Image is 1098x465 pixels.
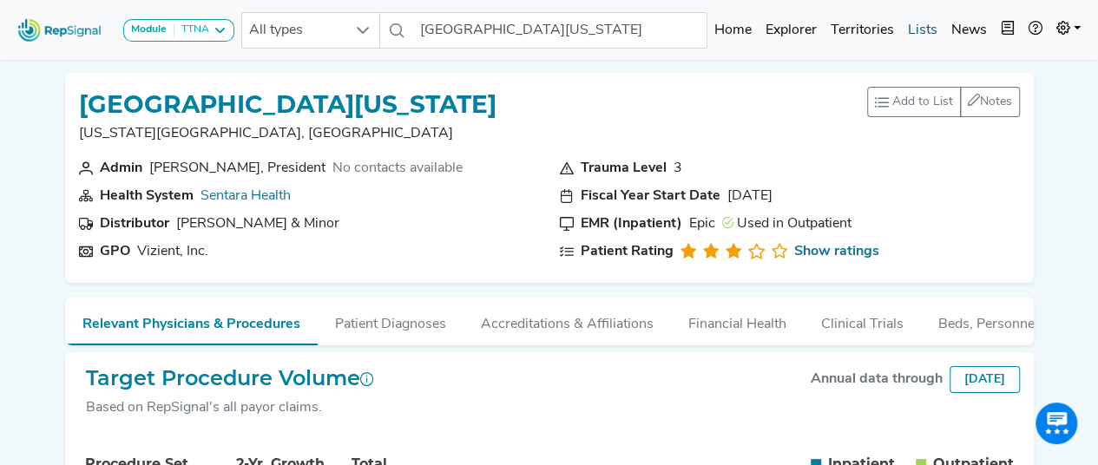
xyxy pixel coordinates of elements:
div: Annual data through [811,369,943,390]
button: Relevant Physicians & Procedures [65,297,318,345]
button: Financial Health [671,297,804,344]
a: Territories [824,13,901,48]
div: Patient Rating [581,241,674,262]
div: Health System [100,186,194,206]
a: Lists [901,13,944,48]
div: TTNA [174,23,209,37]
div: GPO [100,241,130,262]
button: Patient Diagnoses [318,297,464,344]
button: Clinical Trials [804,297,921,344]
p: [US_STATE][GEOGRAPHIC_DATA], [GEOGRAPHIC_DATA] [79,123,496,144]
div: [DATE] [727,186,773,206]
div: [PERSON_NAME], President [149,158,325,179]
a: Explorer [759,13,824,48]
input: Search a physician or facility [413,12,707,49]
h2: Target Procedure Volume [86,366,374,391]
div: Based on RepSignal's all payor claims. [86,397,374,418]
div: Sentara Health [201,186,291,206]
div: 3 [674,158,682,179]
span: Notes [980,95,1012,108]
button: Notes [960,87,1020,117]
div: Vizient, Inc. [137,241,208,262]
a: News [944,13,994,48]
a: Home [707,13,759,48]
div: Owens & Minor [176,213,339,234]
div: Elwood Bernard Boone III, President [149,158,325,179]
a: Sentara Health [201,189,291,203]
div: EMR (Inpatient) [581,213,682,234]
div: Trauma Level [581,158,667,179]
div: [DATE] [950,366,1020,393]
strong: Module [131,24,167,35]
div: Epic [689,213,715,234]
span: Add to List [892,93,953,111]
button: ModuleTTNA [123,19,234,42]
div: Admin [100,158,142,179]
button: Accreditations & Affiliations [464,297,671,344]
div: Used in Outpatient [722,213,851,234]
div: Fiscal Year Start Date [581,186,720,206]
div: Distributor [100,213,169,234]
span: All types [242,13,346,48]
button: Intel Book [994,13,1022,48]
a: Show ratings [794,241,879,262]
button: Add to List [867,87,961,117]
h1: [GEOGRAPHIC_DATA][US_STATE] [79,90,496,120]
div: No contacts available [332,158,463,179]
div: toolbar [867,87,1020,117]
